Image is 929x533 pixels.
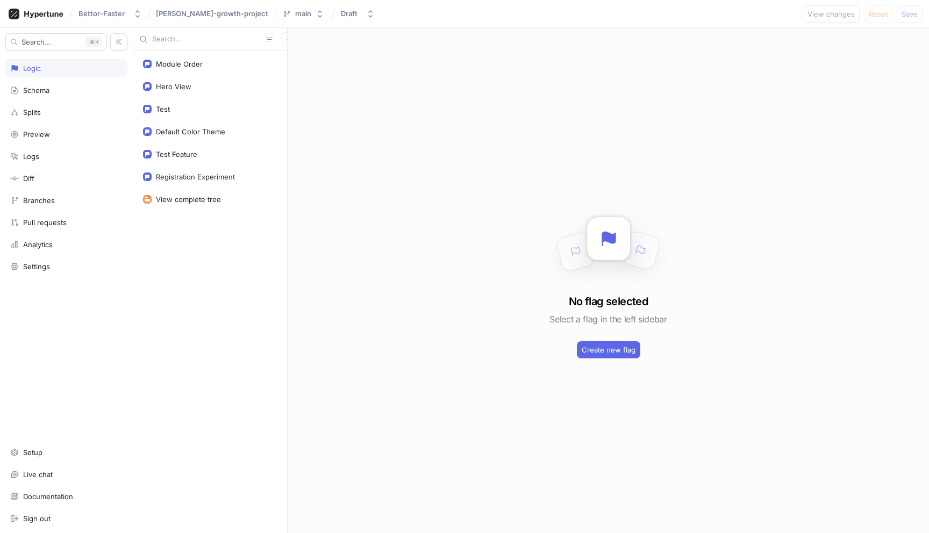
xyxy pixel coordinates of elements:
[156,172,235,181] div: Registration Experiment
[23,218,67,227] div: Pull requests
[897,5,923,23] button: Save
[156,150,197,159] div: Test Feature
[85,37,102,47] div: K
[5,33,107,51] button: Search...K
[341,9,358,18] div: Draft
[22,39,51,45] span: Search...
[549,309,667,329] h5: Select a flag in the left sidebar
[78,9,125,18] div: Bettor-Faster
[5,487,127,506] a: Documentation
[23,470,53,479] div: Live chat
[156,82,191,91] div: Hero View
[23,492,73,501] div: Documentation
[23,514,51,523] div: Sign out
[902,11,918,17] span: Save
[156,105,170,113] div: Test
[803,5,860,23] button: View changes
[23,448,42,457] div: Setup
[23,64,41,73] div: Logic
[23,130,50,139] div: Preview
[74,5,146,23] button: Bettor-Faster
[156,195,221,204] div: View complete tree
[23,262,50,271] div: Settings
[23,86,49,95] div: Schema
[864,5,892,23] button: Reset
[295,9,311,18] div: main
[569,293,648,309] h3: No flag selected
[23,240,53,249] div: Analytics
[582,347,635,353] span: Create new flag
[337,5,379,23] button: Draft
[807,11,855,17] span: View changes
[23,108,41,117] div: Splits
[23,152,39,161] div: Logs
[156,10,268,17] span: [PERSON_NAME]-growth-project
[23,174,34,183] div: Diff
[156,60,203,68] div: Module Order
[577,341,640,358] button: Create new flag
[23,196,55,205] div: Branches
[869,11,888,17] span: Reset
[156,127,225,136] div: Default Color Theme
[152,34,261,45] input: Search...
[278,5,328,23] button: main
